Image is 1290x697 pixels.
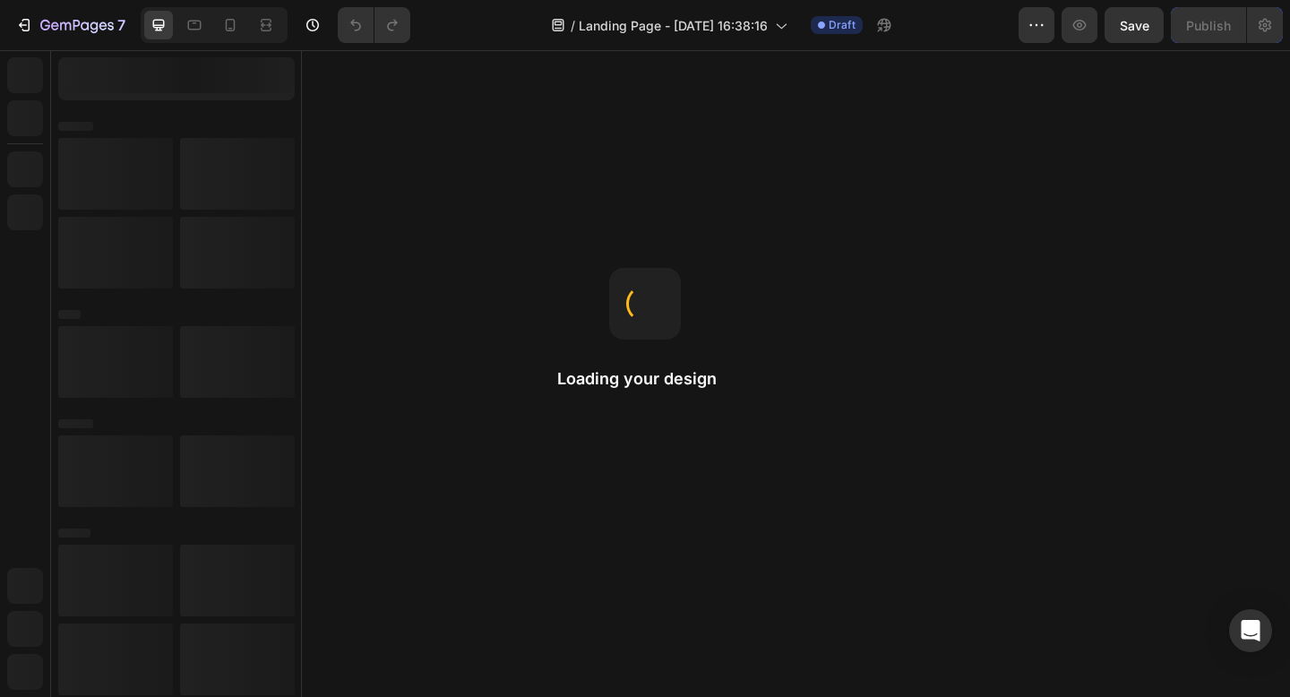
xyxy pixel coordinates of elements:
div: Publish [1186,16,1231,35]
div: Undo/Redo [338,7,410,43]
p: 7 [117,14,125,36]
span: Draft [829,17,856,33]
span: Save [1120,18,1149,33]
span: / [571,16,575,35]
div: Open Intercom Messenger [1229,609,1272,652]
button: Publish [1171,7,1246,43]
button: 7 [7,7,133,43]
span: Landing Page - [DATE] 16:38:16 [579,16,768,35]
h2: Loading your design [557,368,733,390]
button: Save [1105,7,1164,43]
